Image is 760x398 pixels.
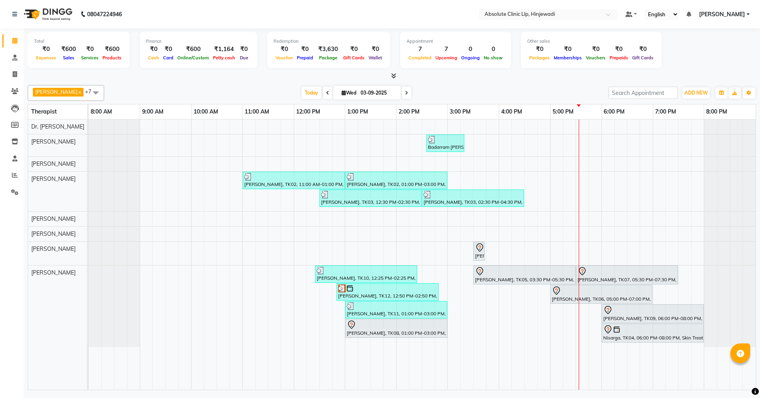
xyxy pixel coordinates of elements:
[367,55,384,61] span: Wallet
[89,106,114,118] a: 8:00 AM
[341,55,367,61] span: Gift Cards
[630,55,655,61] span: Gift Cards
[427,136,464,151] div: Badarram [PERSON_NAME], TK13, 02:35 PM-03:20 PM, SKIN Injection (₹2000)
[161,45,175,54] div: ₹0
[274,38,384,45] div: Redemption
[608,55,630,61] span: Prepaids
[294,106,322,118] a: 12:00 PM
[552,55,584,61] span: Memberships
[727,366,752,390] iframe: chat widget
[346,320,446,337] div: [PERSON_NAME], TK08, 01:00 PM-03:00 PM, Skin Treatment - Face Detan
[341,45,367,54] div: ₹0
[407,55,433,61] span: Completed
[459,55,482,61] span: Ongoing
[175,55,211,61] span: Online/Custom
[316,267,416,282] div: [PERSON_NAME], TK10, 12:25 PM-02:25 PM, Hair Treatment - Hair Meso (₹2000)
[34,45,58,54] div: ₹0
[175,45,211,54] div: ₹600
[302,87,321,99] span: Today
[345,106,370,118] a: 1:00 PM
[243,173,344,188] div: [PERSON_NAME], TK02, 11:00 AM-01:00 PM, Slimmimng Treatment - Wt Loss Per 1 Kg
[499,106,524,118] a: 4:00 PM
[31,175,76,182] span: [PERSON_NAME]
[317,55,339,61] span: Package
[474,243,484,260] div: [PERSON_NAME], TK01, 03:30 PM-03:31 PM, SKIN CONSULTING
[31,138,76,145] span: [PERSON_NAME]
[87,3,122,25] b: 08047224946
[295,45,315,54] div: ₹0
[630,45,655,54] div: ₹0
[482,45,505,54] div: 0
[367,45,384,54] div: ₹0
[397,106,422,118] a: 2:00 PM
[31,269,76,276] span: [PERSON_NAME]
[474,267,575,283] div: [PERSON_NAME], TK05, 03:30 PM-05:30 PM, Hair Treatment - Hair Meso
[58,45,79,54] div: ₹600
[407,38,505,45] div: Appointment
[584,55,608,61] span: Vouchers
[551,286,652,303] div: [PERSON_NAME], TK06, 05:00 PM-07:00 PM, Skin Treatment - Serum Insertion (Vit C)
[320,191,421,206] div: [PERSON_NAME], TK03, 12:30 PM-02:30 PM, Slimmimng Treatment - CELLO
[79,55,101,61] span: Services
[602,106,627,118] a: 6:00 PM
[274,45,295,54] div: ₹0
[85,88,97,95] span: +7
[340,90,358,96] span: Wed
[315,45,341,54] div: ₹3,630
[31,123,84,130] span: Dr. [PERSON_NAME]
[238,55,250,61] span: Due
[423,191,523,206] div: [PERSON_NAME], TK03, 02:30 PM-04:30 PM, Slimmimng Treatment - Wt Loss Per 1 Kg
[31,108,57,115] span: Therapist
[79,45,101,54] div: ₹0
[602,305,703,322] div: [PERSON_NAME], TK09, 06:00 PM-08:00 PM, Skin Treatment - Peel(Face)
[551,106,576,118] a: 5:00 PM
[433,45,459,54] div: 7
[237,45,251,54] div: ₹0
[482,55,505,61] span: No show
[295,55,315,61] span: Prepaid
[34,55,58,61] span: Expenses
[140,106,165,118] a: 9:00 AM
[682,87,710,99] button: ADD NEW
[459,45,482,54] div: 0
[31,160,76,167] span: [PERSON_NAME]
[211,55,237,61] span: Petty cash
[78,89,81,95] a: x
[146,45,161,54] div: ₹0
[31,230,76,237] span: [PERSON_NAME]
[146,38,251,45] div: Finance
[61,55,76,61] span: Sales
[346,302,446,317] div: [PERSON_NAME], TK11, 01:00 PM-03:00 PM, Laser Hair Reduction Treatment - Full Face Laser
[211,45,237,54] div: ₹1,164
[577,267,677,283] div: [PERSON_NAME], TK07, 05:30 PM-07:30 PM, Skin Treatment - Face Detan
[20,3,74,25] img: logo
[653,106,678,118] a: 7:00 PM
[704,106,729,118] a: 8:00 PM
[274,55,295,61] span: Voucher
[101,55,123,61] span: Products
[161,55,175,61] span: Card
[527,38,655,45] div: Other sales
[35,89,78,95] span: [PERSON_NAME]
[448,106,473,118] a: 3:00 PM
[358,87,398,99] input: 2025-09-03
[527,55,552,61] span: Packages
[407,45,433,54] div: 7
[192,106,220,118] a: 10:00 AM
[31,215,76,222] span: [PERSON_NAME]
[552,45,584,54] div: ₹0
[243,106,271,118] a: 11:00 AM
[527,45,552,54] div: ₹0
[602,325,703,341] div: Nisarga, TK04, 06:00 PM-08:00 PM, Skin Treatment - Peel(Face)
[31,245,76,252] span: [PERSON_NAME]
[146,55,161,61] span: Cash
[34,38,123,45] div: Total
[346,173,446,188] div: [PERSON_NAME], TK02, 01:00 PM-03:00 PM, Slimmimng Treatment - 4D Tummy Treatment
[608,45,630,54] div: ₹0
[584,45,608,54] div: ₹0
[608,87,678,99] input: Search Appointment
[684,90,708,96] span: ADD NEW
[101,45,123,54] div: ₹600
[433,55,459,61] span: Upcoming
[337,284,438,299] div: [PERSON_NAME], TK12, 12:50 PM-02:50 PM, Laser Hair Reduction Treatment - Full Face Laser (₹6000)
